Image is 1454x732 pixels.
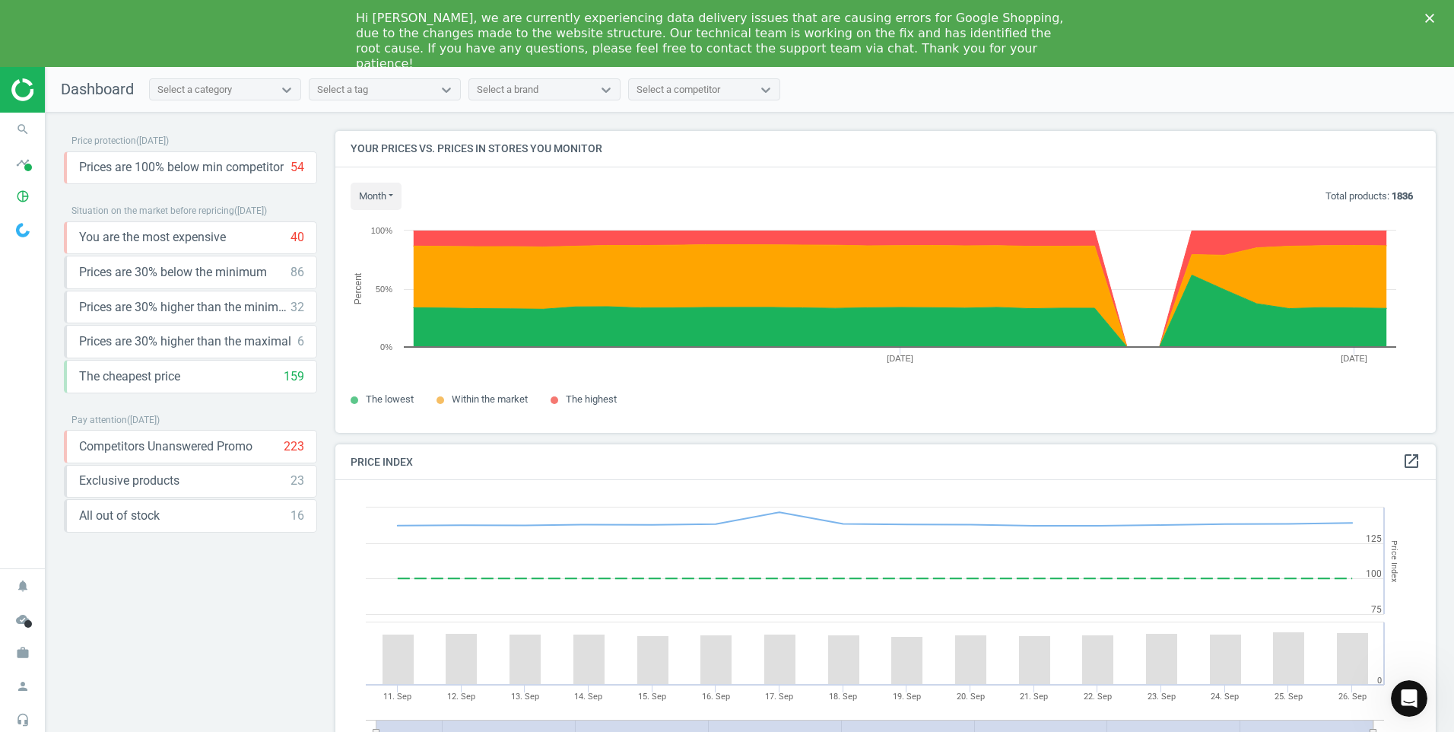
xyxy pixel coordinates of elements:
[1325,189,1413,203] p: Total products:
[452,393,528,405] span: Within the market
[566,393,617,405] span: The highest
[127,415,160,425] span: ( [DATE] )
[61,80,134,98] span: Dashboard
[290,159,304,176] div: 54
[317,83,368,97] div: Select a tag
[8,672,37,701] i: person
[1211,692,1239,702] tspan: 24. Sep
[1084,692,1112,702] tspan: 22. Sep
[1392,190,1413,202] b: 1836
[71,205,234,216] span: Situation on the market before repricing
[447,692,475,702] tspan: 12. Sep
[1338,692,1367,702] tspan: 26. Sep
[637,83,720,97] div: Select a competitor
[16,223,30,237] img: wGWNvw8QSZomAAAAABJRU5ErkJggg==
[157,83,232,97] div: Select a category
[829,692,857,702] tspan: 18. Sep
[8,605,37,634] i: cloud_done
[8,638,37,667] i: work
[1341,354,1367,363] tspan: [DATE]
[335,444,1436,480] h4: Price Index
[234,205,267,216] span: ( [DATE] )
[79,333,291,350] span: Prices are 30% higher than the maximal
[477,83,538,97] div: Select a brand
[8,148,37,177] i: timeline
[297,333,304,350] div: 6
[1389,540,1399,582] tspan: Price Index
[957,692,985,702] tspan: 20. Sep
[290,229,304,246] div: 40
[380,342,392,352] text: 0%
[1391,680,1427,717] iframe: Intercom live chat
[366,393,414,405] span: The lowest
[335,131,1436,167] h4: Your prices vs. prices in stores you monitor
[1366,568,1382,579] text: 100
[511,692,539,702] tspan: 13. Sep
[79,368,180,385] span: The cheapest price
[8,571,37,600] i: notifications
[290,508,304,524] div: 16
[574,692,602,702] tspan: 14. Sep
[1402,452,1421,470] i: open_in_new
[284,368,304,385] div: 159
[290,299,304,316] div: 32
[8,115,37,144] i: search
[79,508,160,524] span: All out of stock
[376,285,392,294] text: 50%
[79,229,226,246] span: You are the most expensive
[1377,676,1382,686] text: 0
[1275,692,1303,702] tspan: 25. Sep
[136,135,169,146] span: ( [DATE] )
[79,473,179,489] span: Exclusive products
[1020,692,1048,702] tspan: 21. Sep
[1148,692,1176,702] tspan: 23. Sep
[893,692,921,702] tspan: 19. Sep
[1366,533,1382,544] text: 125
[1425,14,1440,23] div: Close
[11,78,119,101] img: ajHJNr6hYgQAAAAASUVORK5CYII=
[353,272,363,304] tspan: Percent
[1402,452,1421,472] a: open_in_new
[71,135,136,146] span: Price protection
[383,692,411,702] tspan: 11. Sep
[356,11,1074,72] div: Hi [PERSON_NAME], we are currently experiencing data delivery issues that are causing errors for ...
[79,299,290,316] span: Prices are 30% higher than the minimum
[79,264,267,281] span: Prices are 30% below the minimum
[765,692,793,702] tspan: 17. Sep
[71,415,127,425] span: Pay attention
[8,182,37,211] i: pie_chart_outlined
[290,264,304,281] div: 86
[79,159,284,176] span: Prices are 100% below min competitor
[702,692,730,702] tspan: 16. Sep
[351,183,402,210] button: month
[887,354,913,363] tspan: [DATE]
[1371,604,1382,615] text: 75
[284,438,304,455] div: 223
[371,226,392,235] text: 100%
[638,692,666,702] tspan: 15. Sep
[290,473,304,489] div: 23
[79,438,252,455] span: Competitors Unanswered Promo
